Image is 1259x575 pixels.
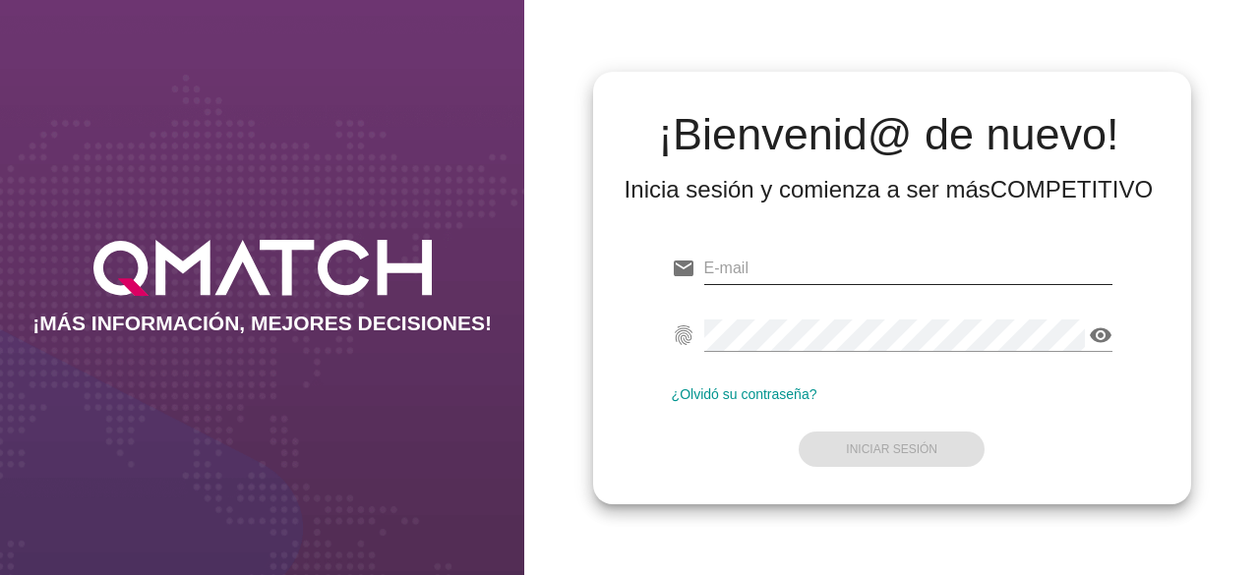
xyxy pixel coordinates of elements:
[625,174,1154,205] div: Inicia sesión y comienza a ser más
[672,386,817,402] a: ¿Olvidó su contraseña?
[1089,323,1112,347] i: visibility
[672,257,695,280] i: email
[990,176,1153,202] strong: COMPETITIVO
[32,312,492,335] h2: ¡MÁS INFORMACIÓN, MEJORES DECISIONES!
[672,323,695,347] i: fingerprint
[625,111,1154,158] h2: ¡Bienvenid@ de nuevo!
[704,253,1112,284] input: E-mail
